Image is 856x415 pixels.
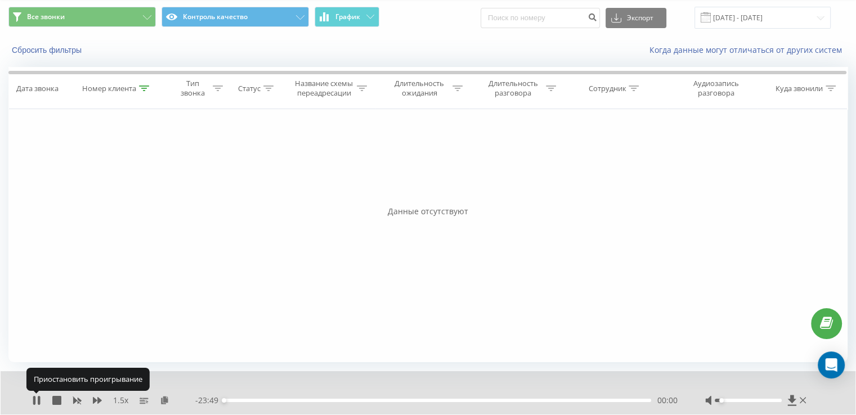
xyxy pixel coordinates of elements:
button: График [315,7,379,27]
div: Тип звонка [176,79,210,98]
span: Все звонки [27,12,65,21]
div: Open Intercom Messenger [818,351,845,378]
span: 00:00 [657,395,677,406]
button: Все звонки [8,7,156,27]
div: Accessibility label [222,398,226,403]
div: Номер клиента [82,84,136,93]
div: Данные отсутствуют [8,206,848,217]
div: Дата звонка [16,84,59,93]
div: Длительность разговора [483,79,543,98]
div: Куда звонили [776,84,823,93]
span: 1.5 x [113,395,128,406]
span: График [335,13,360,21]
div: Приостановить проигрывание [26,368,150,390]
button: Экспорт [606,8,666,28]
button: Сбросить фильтры [8,45,87,55]
div: Сотрудник [588,84,626,93]
div: Длительность ожидания [389,79,450,98]
div: Статус [238,84,261,93]
div: Название схемы переадресации [294,79,354,98]
span: - 23:49 [195,395,224,406]
div: Accessibility label [719,398,724,403]
a: Когда данные могут отличаться от других систем [649,44,848,55]
div: Аудиозапись разговора [679,79,752,98]
button: Контроль качество [162,7,309,27]
input: Поиск по номеру [481,8,600,28]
